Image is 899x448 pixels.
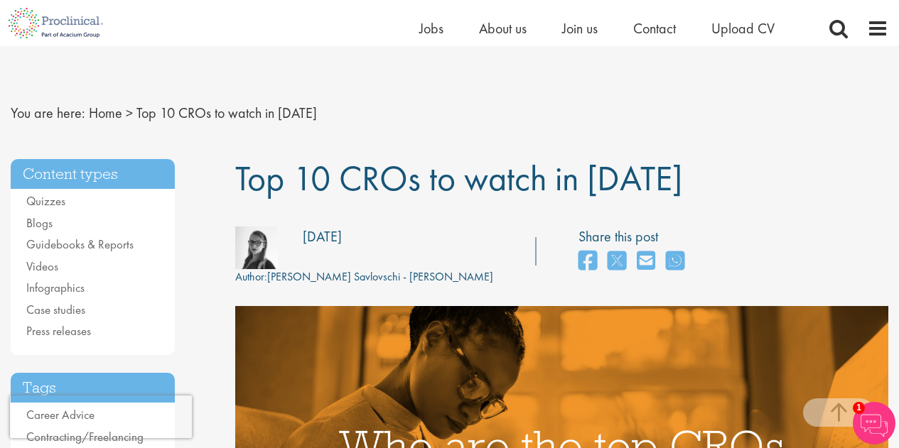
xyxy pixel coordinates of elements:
[26,429,144,444] a: Contracting/Freelancing
[235,155,682,201] span: Top 10 CROs to watch in [DATE]
[637,246,655,277] a: share on email
[126,104,133,122] span: >
[479,19,527,38] a: About us
[26,258,58,274] a: Videos
[633,19,676,38] a: Contact
[26,215,53,231] a: Blogs
[853,402,865,414] span: 1
[26,236,134,252] a: Guidebooks & Reports
[11,104,85,122] span: You are here:
[10,395,192,438] iframe: reCAPTCHA
[562,19,598,38] a: Join us
[26,193,65,209] a: Quizzes
[235,269,493,285] div: [PERSON_NAME] Savlovschi - [PERSON_NAME]
[666,246,684,277] a: share on whats app
[235,226,278,269] img: fff6768c-7d58-4950-025b-08d63f9598ee
[26,302,85,317] a: Case studies
[11,159,175,190] h3: Content types
[419,19,443,38] a: Jobs
[578,226,691,247] label: Share this post
[303,226,342,247] div: [DATE]
[11,373,175,403] h3: Tags
[136,104,317,122] span: Top 10 CROs to watch in [DATE]
[89,104,122,122] a: breadcrumb link
[26,280,85,295] a: Infographics
[608,246,626,277] a: share on twitter
[578,246,597,277] a: share on facebook
[711,19,775,38] a: Upload CV
[235,269,267,284] span: Author:
[853,402,895,444] img: Chatbot
[26,323,91,339] a: Press releases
